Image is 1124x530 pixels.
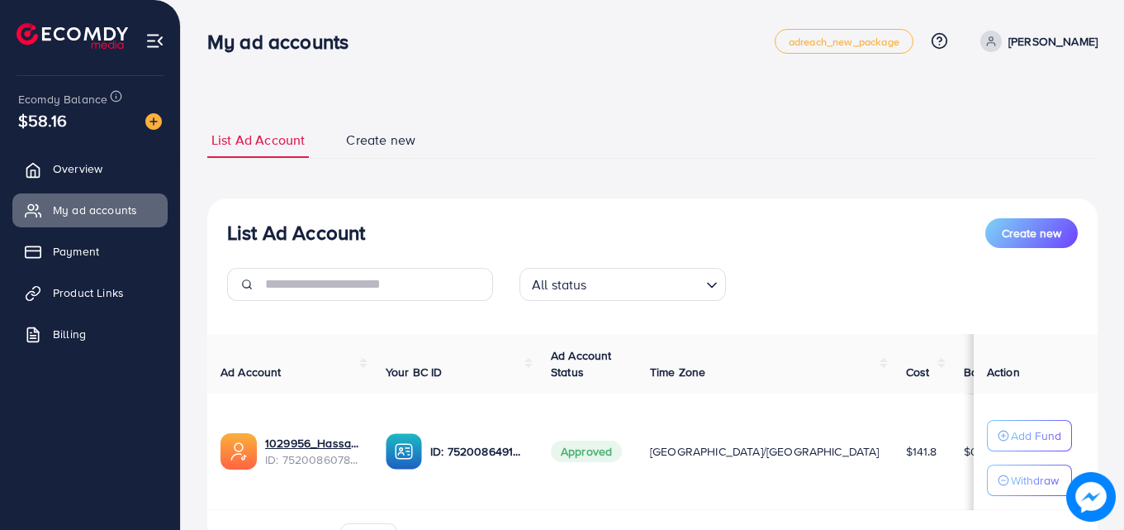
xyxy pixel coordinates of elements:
a: My ad accounts [12,193,168,227]
span: Your BC ID [386,364,443,380]
span: Ad Account [221,364,282,380]
button: Add Fund [987,420,1072,451]
p: Withdraw [1011,470,1059,490]
span: Create new [346,131,415,150]
input: Search for option [592,270,700,297]
h3: List Ad Account [227,221,365,245]
span: Approved [551,441,622,462]
a: Product Links [12,276,168,309]
span: $141.8 [906,443,937,460]
span: Create new [1002,225,1061,241]
a: Overview [12,152,168,185]
img: image [1066,472,1116,522]
button: Withdraw [987,465,1072,496]
span: Ad Account Status [551,347,612,380]
img: logo [17,23,128,49]
span: All status [529,273,590,297]
img: image [145,113,162,130]
a: 1029956_Hassam_1750906624197 [265,435,359,451]
span: ID: 7520086078024515591 [265,451,359,468]
a: [PERSON_NAME] [974,31,1098,52]
a: Payment [12,235,168,268]
img: ic-ads-acc.e4c84228.svg [221,433,257,470]
span: adreach_new_package [789,36,899,47]
span: Cost [906,364,930,380]
a: adreach_new_package [775,29,913,54]
span: Billing [53,326,86,342]
span: [GEOGRAPHIC_DATA]/[GEOGRAPHIC_DATA] [650,443,880,460]
img: ic-ba-acc.ded83a64.svg [386,433,422,470]
span: Product Links [53,284,124,301]
div: <span class='underline'>1029956_Hassam_1750906624197</span></br>7520086078024515591 [265,435,359,469]
span: List Ad Account [211,131,305,150]
button: Create new [985,218,1078,248]
p: [PERSON_NAME] [1008,31,1098,51]
div: Search for option [519,268,726,301]
span: Payment [53,243,99,260]
span: Ecomdy Balance [18,91,107,107]
span: Overview [53,160,102,177]
a: Billing [12,318,168,351]
p: Add Fund [1011,426,1061,446]
p: ID: 7520086491469692945 [430,442,524,461]
span: Time Zone [650,364,705,380]
img: menu [145,31,164,50]
span: $58.16 [18,108,67,132]
h3: My ad accounts [207,30,362,54]
span: My ad accounts [53,202,137,218]
span: Action [987,364,1020,380]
